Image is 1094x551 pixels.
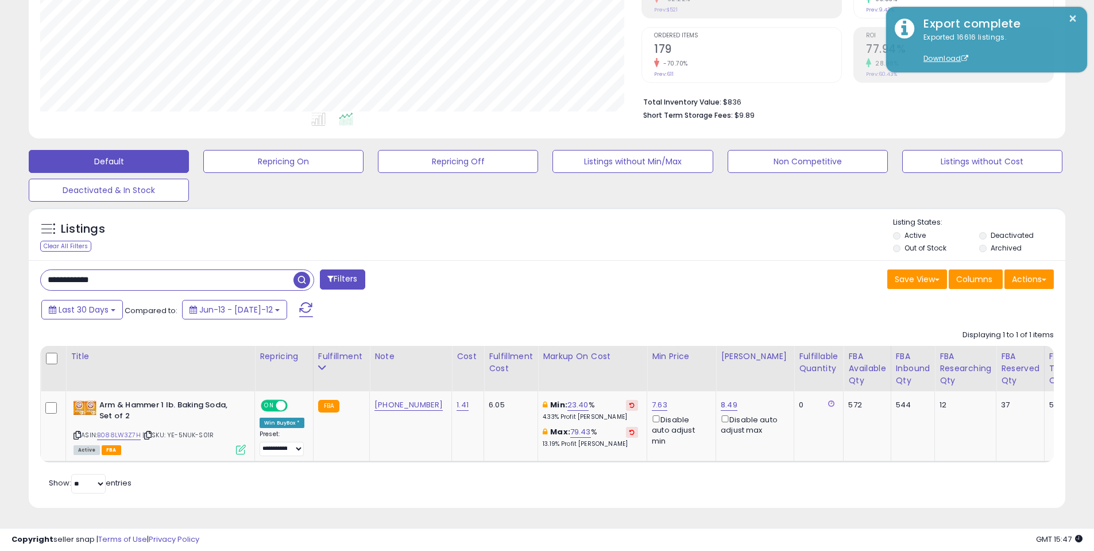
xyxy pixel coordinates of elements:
div: Exported 16616 listings. [915,32,1078,64]
div: seller snap | | [11,534,199,545]
label: Archived [991,243,1022,253]
a: 8.49 [721,399,737,411]
a: [PHONE_NUMBER] [374,399,443,411]
small: -70.70% [659,59,688,68]
button: Last 30 Days [41,300,123,319]
li: $836 [643,94,1045,108]
div: 593 [1049,400,1067,410]
h5: Listings [61,221,105,237]
a: 23.40 [567,399,589,411]
label: Out of Stock [904,243,946,253]
button: Default [29,150,189,173]
b: Arm & Hammer 1 lb. Baking Soda, Set of 2 [99,400,239,424]
div: Markup on Cost [543,350,642,363]
a: Download [923,53,968,63]
div: 6.05 [489,400,529,410]
small: 28.98% [871,59,898,68]
div: Fulfillment Cost [489,350,533,375]
div: 544 [896,400,926,410]
small: Prev: 60.43% [866,71,897,78]
div: [PERSON_NAME] [721,350,789,363]
b: Total Inventory Value: [643,97,721,107]
small: Prev: $521 [654,6,678,13]
div: Note [374,350,447,363]
button: Repricing On [203,150,364,173]
span: FBA [102,445,121,455]
th: The percentage added to the cost of goods (COGS) that forms the calculator for Min & Max prices. [538,346,647,391]
div: % [543,427,638,448]
button: Repricing Off [378,150,538,173]
b: Min: [550,399,567,410]
div: Fulfillment [318,350,365,363]
div: Preset: [260,430,304,456]
div: Clear All Filters [40,241,91,252]
a: Privacy Policy [149,534,199,545]
span: $9.89 [735,110,755,121]
button: Listings without Min/Max [552,150,713,173]
span: Compared to: [125,305,177,316]
label: Active [904,230,926,240]
a: 7.63 [652,399,667,411]
button: Deactivated & In Stock [29,179,189,202]
span: All listings currently available for purchase on Amazon [74,445,100,455]
b: Short Term Storage Fees: [643,110,733,120]
div: Title [71,350,250,363]
a: 1.41 [457,399,469,411]
div: Min Price [652,350,711,363]
h2: 179 [654,43,841,58]
span: Ordered Items [654,33,841,39]
strong: Copyright [11,534,53,545]
b: Max: [550,426,570,437]
h2: 77.94% [866,43,1053,58]
span: ROI [866,33,1053,39]
div: 37 [1001,400,1035,410]
div: 572 [848,400,882,410]
div: FBA inbound Qty [896,350,930,387]
small: FBA [318,400,339,413]
div: FBA Researching Qty [940,350,991,387]
a: B088LW3Z7H [97,430,141,440]
button: Non Competitive [728,150,888,173]
div: FBA Total Qty [1049,350,1071,387]
div: Repricing [260,350,308,363]
span: ON [262,401,276,411]
div: FBA Available Qty [848,350,886,387]
button: × [1068,11,1077,26]
button: Listings without Cost [902,150,1062,173]
button: Save View [887,269,947,289]
button: Filters [320,269,365,290]
div: Disable auto adjust max [721,413,785,436]
span: 2025-08-12 15:47 GMT [1036,534,1083,545]
div: Displaying 1 to 1 of 1 items [962,330,1054,341]
div: % [543,400,638,421]
div: Export complete [915,16,1078,32]
img: 51vg5yWvmaL._SL40_.jpg [74,400,96,415]
button: Actions [1004,269,1054,289]
small: Prev: 611 [654,71,674,78]
div: Win BuyBox * [260,418,304,428]
div: ASIN: [74,400,246,453]
div: Disable auto adjust min [652,413,707,446]
label: Deactivated [991,230,1034,240]
p: Listing States: [893,217,1065,228]
p: 4.33% Profit [PERSON_NAME] [543,413,638,421]
span: Jun-13 - [DATE]-12 [199,304,273,315]
div: 12 [940,400,987,410]
span: Columns [956,273,992,285]
span: Last 30 Days [59,304,109,315]
p: 13.19% Profit [PERSON_NAME] [543,440,638,448]
div: FBA Reserved Qty [1001,350,1039,387]
button: Columns [949,269,1003,289]
a: Terms of Use [98,534,147,545]
span: Show: entries [49,477,132,488]
div: Cost [457,350,479,363]
div: Fulfillable Quantity [799,350,838,375]
span: OFF [286,401,304,411]
div: 0 [799,400,834,410]
small: Prev: 9.43% [866,6,894,13]
button: Jun-13 - [DATE]-12 [182,300,287,319]
a: 79.43 [570,426,591,438]
span: | SKU: YE-5NUK-S01R [142,430,214,440]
